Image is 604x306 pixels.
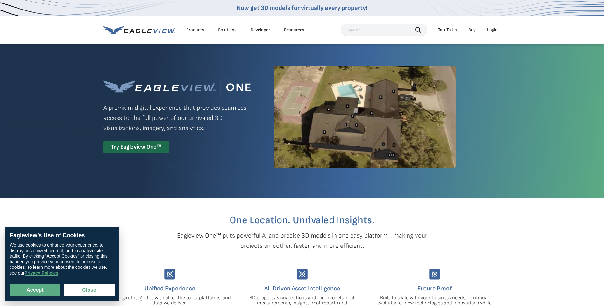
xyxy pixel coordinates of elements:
[251,27,270,33] a: Developer
[108,296,231,306] p: One login. Integrates with all of the tools, platforms, and data we deliver.
[241,283,364,294] h4: AI-Driven Asset Intelligence
[108,215,496,226] h2: One Location. Unrivaled Insights.
[468,27,476,33] a: Buy
[284,27,304,33] div: Resources
[373,283,496,294] h4: Future Proof
[103,141,169,153] div: Try Eagleview One™
[341,24,427,36] input: Search
[166,231,438,251] p: Eagleview One™ puts powerful AI and precise 3D models in one easy platform—making your projects s...
[103,103,251,133] p: A premium digital experience that provides seamless access to the full power of our unrivaled 3D ...
[108,283,231,294] h4: Unified Experience
[25,270,59,276] a: Privacy Policies
[10,284,60,296] button: Accept
[429,269,440,280] img: Group-9744.svg
[10,242,115,276] div: We use cookies to enhance your experience, to display customized content, and to analyze site tra...
[438,27,457,33] div: Talk To Us
[10,232,115,239] div: Eagleview’s Use of Cookies
[218,27,237,33] div: Solutions
[164,269,175,280] img: Group-9744.svg
[186,27,204,33] div: Products
[237,4,367,12] a: Now get 3D models for virtually every property!
[297,269,308,280] img: Group-9744.svg
[64,284,115,296] button: Close
[487,27,498,33] div: Login
[103,80,251,95] img: Eagleview One™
